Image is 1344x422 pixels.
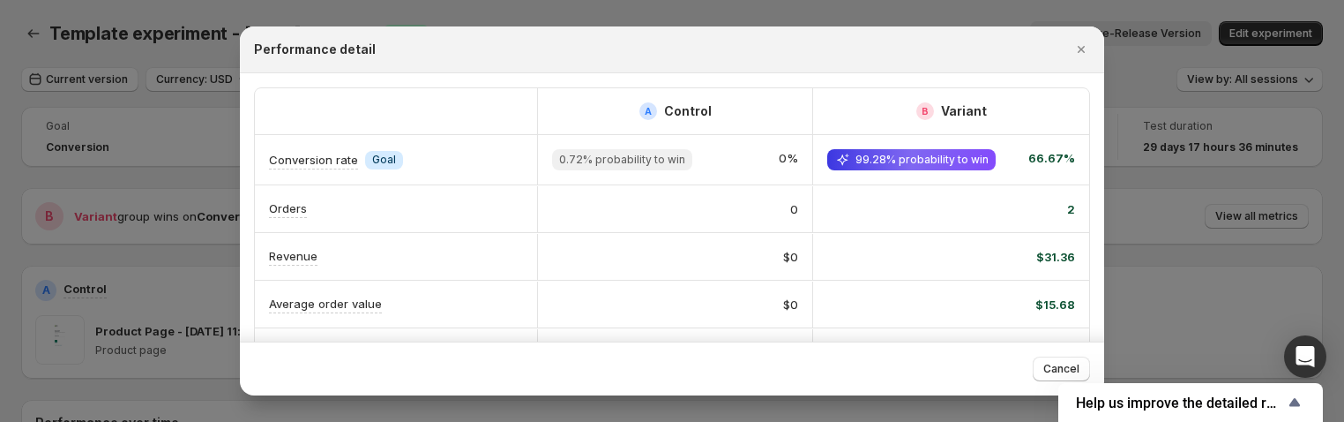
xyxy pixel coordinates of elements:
h2: B [922,106,929,117]
p: Revenue [269,247,317,265]
span: $31.36 [1036,248,1075,266]
span: 0 [790,200,798,218]
span: 99.28% probability to win [855,153,989,167]
p: Average order value [269,295,382,313]
span: $0 [783,248,798,266]
span: Cancel [1043,362,1079,376]
span: 66.67% [1028,149,1075,170]
button: Show survey - Help us improve the detailed report for A/B campaigns [1076,392,1305,413]
span: Goal [372,153,396,167]
h2: A [645,106,652,117]
p: Orders [269,200,307,217]
span: Help us improve the detailed report for A/B campaigns [1076,395,1284,411]
span: $15.68 [1035,296,1075,313]
h2: Performance detail [254,41,376,58]
h2: Variant [941,102,987,120]
h2: Control [664,102,712,120]
div: Open Intercom Messenger [1284,335,1326,378]
span: 0.72% probability to win [559,153,685,167]
span: $0 [783,296,798,313]
span: 2 [1067,200,1075,218]
span: 0% [779,149,798,170]
p: Conversion rate [269,151,358,169]
button: Close [1069,37,1094,62]
button: Cancel [1033,357,1090,381]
